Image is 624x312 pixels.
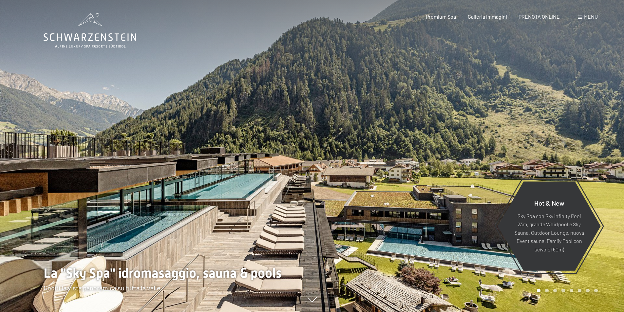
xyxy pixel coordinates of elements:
span: Hot & New [534,199,564,207]
a: Galleria immagini [468,13,507,20]
div: Carousel Page 6 [578,289,581,292]
span: Menu [584,13,598,20]
div: Carousel Page 2 [545,289,549,292]
div: Carousel Pagination [535,289,598,292]
a: PRENOTA ONLINE [519,13,560,20]
div: Carousel Page 4 [561,289,565,292]
a: Hot & New Sky Spa con Sky infinity Pool 23m, grande Whirlpool e Sky Sauna, Outdoor Lounge, nuova ... [497,181,601,271]
div: Carousel Page 7 [586,289,590,292]
div: Carousel Page 5 [570,289,573,292]
div: Carousel Page 1 (Current Slide) [537,289,540,292]
p: Sky Spa con Sky infinity Pool 23m, grande Whirlpool e Sky Sauna, Outdoor Lounge, nuova Event saun... [514,211,585,253]
div: Carousel Page 3 [553,289,557,292]
a: Premium Spa [426,13,456,20]
div: Carousel Page 8 [594,289,598,292]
